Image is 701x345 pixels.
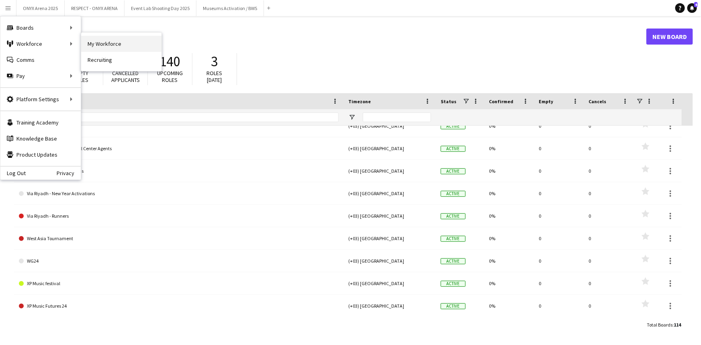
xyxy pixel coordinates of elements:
[0,68,81,84] div: Pay
[584,182,634,204] div: 0
[441,303,466,309] span: Active
[484,250,534,272] div: 0%
[534,272,584,294] div: 0
[81,36,161,52] a: My Workforce
[584,227,634,249] div: 0
[584,160,634,182] div: 0
[196,0,264,16] button: Museums Activation / BWS
[211,53,218,70] span: 3
[589,98,606,104] span: Cancels
[343,205,436,227] div: (+03) [GEOGRAPHIC_DATA]
[0,147,81,163] a: Product Updates
[19,182,339,205] a: Via Riyadh - New Year Activations
[441,191,466,197] span: Active
[647,317,681,333] div: :
[647,322,672,328] span: Total Boards
[343,182,436,204] div: (+03) [GEOGRAPHIC_DATA]
[441,123,466,129] span: Active
[484,272,534,294] div: 0%
[489,98,513,104] span: Confirmed
[19,115,339,137] a: Throne & Liberty
[65,0,125,16] button: RESPECT - ONYX ARENA
[534,137,584,159] div: 0
[441,236,466,242] span: Active
[687,3,697,13] a: 4
[441,146,466,152] span: Active
[14,31,646,43] h1: Boards
[694,2,698,7] span: 4
[363,112,431,122] input: Timezone Filter Input
[343,160,436,182] div: (+03) [GEOGRAPHIC_DATA]
[0,131,81,147] a: Knowledge Base
[0,20,81,36] div: Boards
[19,205,339,227] a: Via Riyadh - Runners
[343,115,436,137] div: (+03) [GEOGRAPHIC_DATA]
[534,182,584,204] div: 0
[207,69,223,84] span: Roles [DATE]
[348,98,371,104] span: Timezone
[646,29,693,45] a: New Board
[0,91,81,107] div: Platform Settings
[343,272,436,294] div: (+03) [GEOGRAPHIC_DATA]
[484,137,534,159] div: 0%
[343,250,436,272] div: (+03) [GEOGRAPHIC_DATA]
[534,250,584,272] div: 0
[0,36,81,52] div: Workforce
[484,160,534,182] div: 0%
[111,69,140,84] span: Cancelled applicants
[57,170,81,176] a: Privacy
[19,160,339,182] a: Via Riyadh - Guest Relations
[441,168,466,174] span: Active
[33,112,339,122] input: Board name Filter Input
[157,69,183,84] span: Upcoming roles
[0,52,81,68] a: Comms
[19,250,339,272] a: WG24
[343,227,436,249] div: (+03) [GEOGRAPHIC_DATA]
[81,52,161,68] a: Recruiting
[441,281,466,287] span: Active
[534,115,584,137] div: 0
[534,295,584,317] div: 0
[19,137,339,160] a: [GEOGRAPHIC_DATA] - Call Center Agents
[343,137,436,159] div: (+03) [GEOGRAPHIC_DATA]
[584,295,634,317] div: 0
[674,322,681,328] span: 114
[441,98,456,104] span: Status
[534,160,584,182] div: 0
[584,205,634,227] div: 0
[0,114,81,131] a: Training Academy
[484,295,534,317] div: 0%
[584,250,634,272] div: 0
[539,98,553,104] span: Empty
[441,258,466,264] span: Active
[19,272,339,295] a: XP Music festival
[343,295,436,317] div: (+03) [GEOGRAPHIC_DATA]
[584,272,634,294] div: 0
[484,227,534,249] div: 0%
[348,114,356,121] button: Open Filter Menu
[534,227,584,249] div: 0
[160,53,180,70] span: 140
[441,213,466,219] span: Active
[584,137,634,159] div: 0
[19,295,339,317] a: XP Music Futures 24
[534,205,584,227] div: 0
[0,170,26,176] a: Log Out
[484,115,534,137] div: 0%
[16,0,65,16] button: ONYX Arena 2025
[584,115,634,137] div: 0
[484,182,534,204] div: 0%
[484,205,534,227] div: 0%
[125,0,196,16] button: Event Lab Shooting Day 2025
[19,227,339,250] a: West Asia Tournament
